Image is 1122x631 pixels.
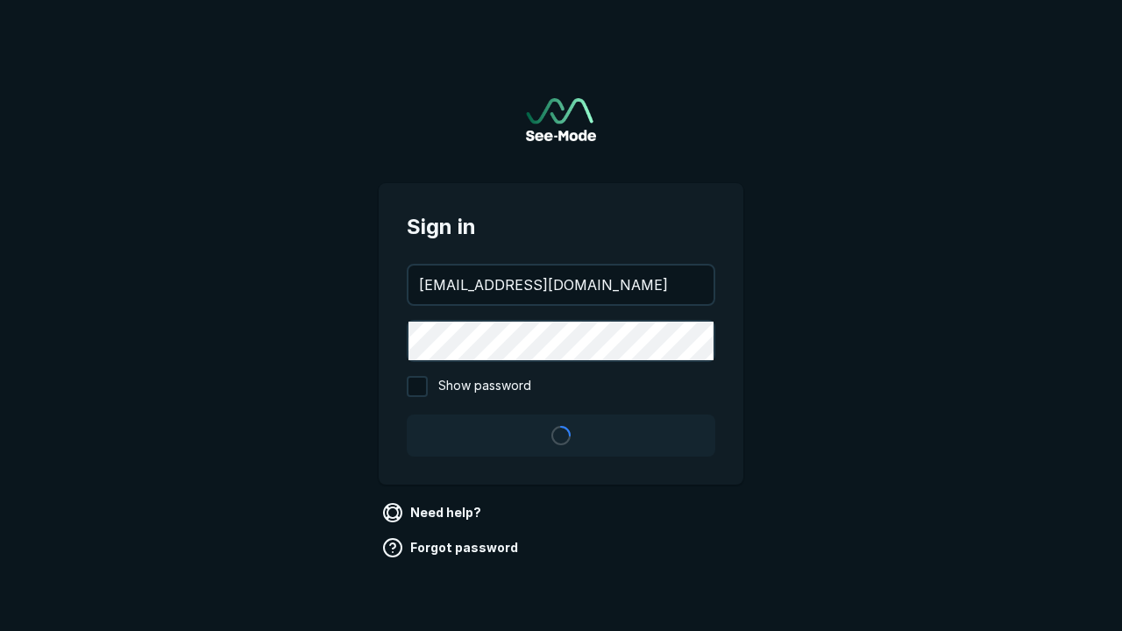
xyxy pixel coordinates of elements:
a: Go to sign in [526,98,596,141]
img: See-Mode Logo [526,98,596,141]
input: your@email.com [408,266,714,304]
span: Show password [438,376,531,397]
a: Need help? [379,499,488,527]
span: Sign in [407,211,715,243]
a: Forgot password [379,534,525,562]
